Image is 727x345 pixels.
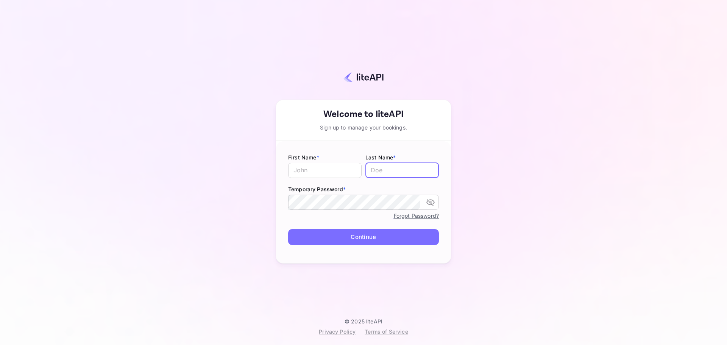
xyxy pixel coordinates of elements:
[288,229,439,245] button: Continue
[345,318,382,325] p: © 2025 liteAPI
[288,153,362,161] label: First Name
[288,185,439,193] label: Temporary Password
[365,163,439,178] input: Doe
[276,108,451,121] div: Welcome to liteAPI
[394,211,439,220] a: Forgot Password?
[343,72,384,83] img: liteapi
[365,153,439,161] label: Last Name
[319,328,356,336] div: Privacy Policy
[288,163,362,178] input: John
[276,123,451,131] div: Sign up to manage your bookings.
[423,195,438,210] button: toggle password visibility
[394,212,439,219] a: Forgot Password?
[365,328,408,336] div: Terms of Service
